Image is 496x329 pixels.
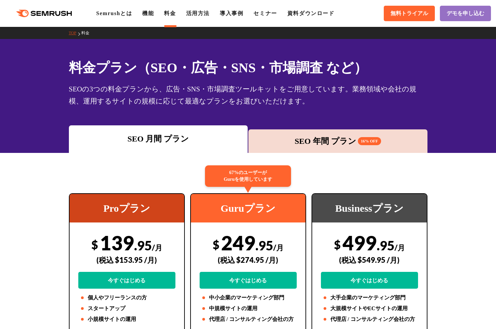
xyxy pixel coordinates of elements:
[200,272,297,289] a: 今すぐはじめる
[358,137,381,145] span: 16% OFF
[213,238,219,251] span: $
[253,10,277,16] a: セミナー
[200,231,297,289] div: 249
[69,58,427,78] h1: 料金プラン（SEO・広告・SNS・市場調査 など）
[334,238,341,251] span: $
[200,248,297,272] div: (税込 $274.95 /月)
[164,10,176,16] a: 料金
[321,315,418,323] li: 代理店 / コンサルティング会社の方
[390,10,428,17] span: 無料トライアル
[78,231,175,289] div: 139
[200,304,297,313] li: 中規模サイトの運用
[321,272,418,289] a: 今すぐはじめる
[440,6,491,21] a: デモを申し込む
[321,231,418,289] div: 499
[81,31,94,35] a: 料金
[78,272,175,289] a: 今すぐはじめる
[152,243,162,252] span: /月
[69,83,427,107] div: SEOの3つの料金プランから、広告・SNS・市場調査ツールキットをご用意しています。業務領域や会社の規模、運用するサイトの規模に応じて最適なプランをお選びいただけます。
[78,315,175,323] li: 小規模サイトの運用
[91,238,98,251] span: $
[384,6,435,21] a: 無料トライアル
[200,294,297,302] li: 中小企業のマーケティング部門
[205,165,291,187] div: 67%のユーザーが Guruを使用しています
[377,238,395,253] span: .95
[273,243,284,252] span: /月
[186,10,210,16] a: 活用方法
[447,10,484,17] span: デモを申し込む
[70,194,184,222] div: Proプラン
[78,248,175,272] div: (税込 $153.95 /月)
[72,133,245,145] div: SEO 月間 プラン
[69,31,81,35] a: TOP
[321,294,418,302] li: 大手企業のマーケティング部門
[395,243,405,252] span: /月
[78,294,175,302] li: 個人やフリーランスの方
[321,248,418,272] div: (税込 $549.95 /月)
[255,238,273,253] span: .95
[78,304,175,313] li: スタートアップ
[252,135,424,147] div: SEO 年間 プラン
[220,10,243,16] a: 導入事例
[321,304,418,313] li: 大規模サイトやECサイトの運用
[200,315,297,323] li: 代理店 / コンサルティング会社の方
[287,10,335,16] a: 資料ダウンロード
[96,10,132,16] a: Semrushとは
[312,194,427,222] div: Businessプラン
[142,10,154,16] a: 機能
[134,238,152,253] span: .95
[191,194,305,222] div: Guruプラン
